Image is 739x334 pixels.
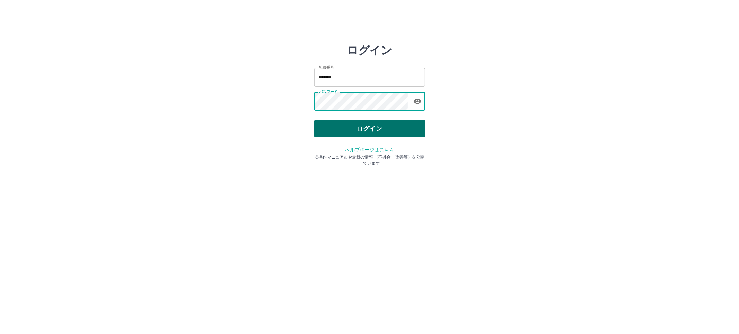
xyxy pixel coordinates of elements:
[314,120,425,137] button: ログイン
[319,89,337,94] label: パスワード
[314,154,425,166] p: ※操作マニュアルや最新の情報 （不具合、改善等）を公開しています
[319,65,334,70] label: 社員番号
[347,44,392,57] h2: ログイン
[345,147,394,153] a: ヘルプページはこちら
